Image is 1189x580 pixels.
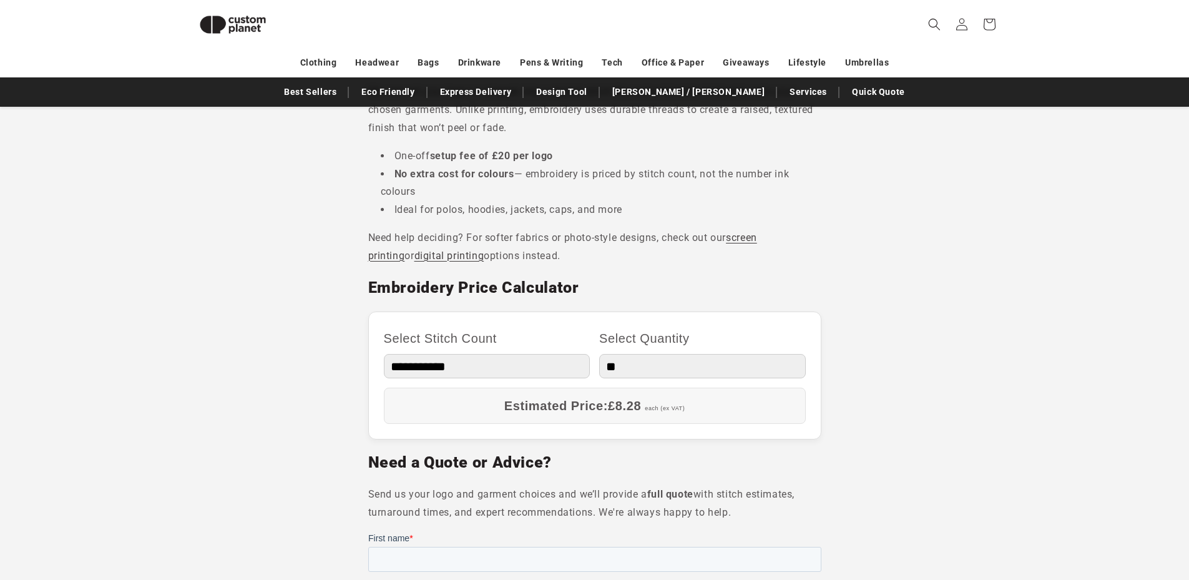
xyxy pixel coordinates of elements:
p: Need help deciding? For softer fabrics or photo-style designs, check out our or options instead. [368,229,821,265]
li: One-off [381,147,821,165]
a: digital printing [414,250,484,262]
a: Express Delivery [434,81,518,103]
strong: full quote [647,488,693,500]
a: Bags [418,52,439,74]
a: Clothing [300,52,337,74]
a: [PERSON_NAME] / [PERSON_NAME] [606,81,771,103]
a: Services [783,81,833,103]
a: Tech [602,52,622,74]
div: Estimated Price: [384,388,806,424]
a: Design Tool [530,81,594,103]
label: Select Quantity [599,327,806,350]
a: Headwear [355,52,399,74]
strong: No extra cost for colours [394,168,514,180]
h2: Need a Quote or Advice? [368,453,821,473]
label: Select Stitch Count [384,327,590,350]
a: Eco Friendly [355,81,421,103]
a: Pens & Writing [520,52,583,74]
li: — embroidery is priced by stitch count, not the number ink colours [381,165,821,202]
a: Lifestyle [788,52,826,74]
summary: Search [921,11,948,38]
iframe: Chat Widget [981,445,1189,580]
span: each (ex VAT) [645,405,685,411]
img: Custom Planet [189,5,276,44]
a: Best Sellers [278,81,343,103]
h2: Embroidery Price Calculator [368,278,821,298]
p: Send us your logo and garment choices and we’ll provide a with stitch estimates, turnaround times... [368,486,821,522]
span: £8.28 [608,399,641,413]
a: Quick Quote [846,81,911,103]
p: We convert your logo or artwork into a digital stitch file and embroider it directly onto your ch... [368,83,821,137]
li: Ideal for polos, hoodies, jackets, caps, and more [381,201,821,219]
a: Drinkware [458,52,501,74]
a: Giveaways [723,52,769,74]
a: Umbrellas [845,52,889,74]
strong: setup fee of £20 per logo [430,150,553,162]
a: Office & Paper [642,52,704,74]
